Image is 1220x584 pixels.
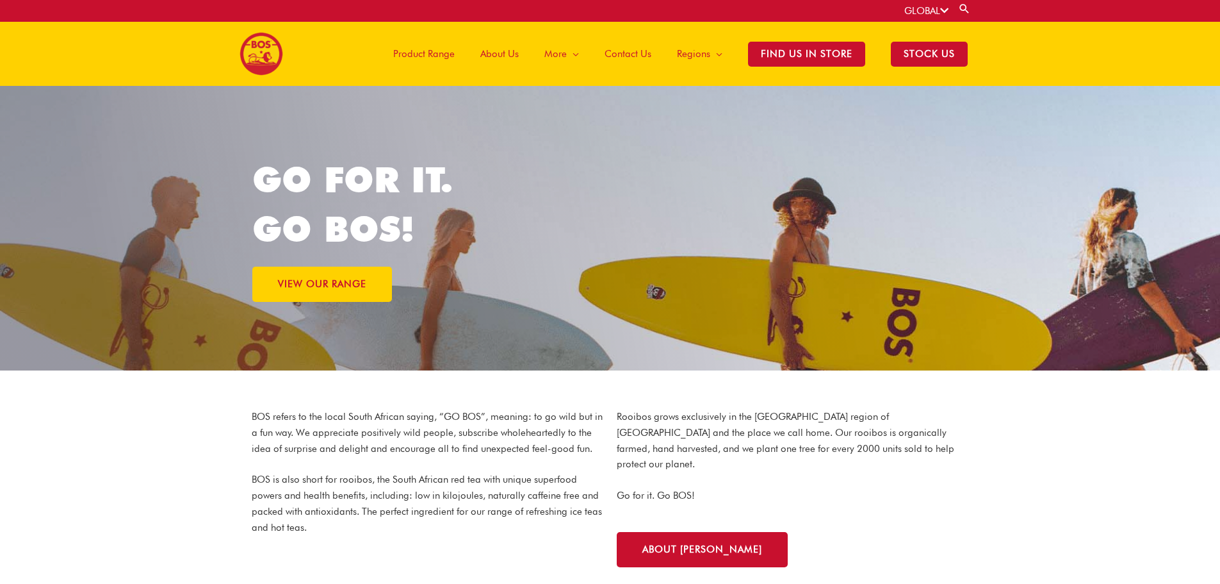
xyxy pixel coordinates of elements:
[252,409,604,456] p: BOS refers to the local South African saying, “GO BOS”, meaning: to go wild but in a fun way. We ...
[664,22,735,86] a: Regions
[480,35,519,73] span: About Us
[371,22,980,86] nav: Site Navigation
[617,488,969,504] p: Go for it. Go BOS!
[592,22,664,86] a: Contact Us
[617,532,788,567] a: About [PERSON_NAME]
[642,545,762,555] span: About [PERSON_NAME]
[605,35,651,73] span: Contact Us
[468,22,532,86] a: About Us
[393,35,455,73] span: Product Range
[532,22,592,86] a: More
[617,409,969,472] p: Rooibos grows exclusively in the [GEOGRAPHIC_DATA] region of [GEOGRAPHIC_DATA] and the place we c...
[904,5,948,17] a: GLOBAL
[278,279,366,289] span: VIEW OUR RANGE
[240,32,283,76] img: BOS logo finals-200px
[252,267,392,302] a: VIEW OUR RANGE
[958,3,971,15] a: Search button
[380,22,468,86] a: Product Range
[677,35,710,73] span: Regions
[878,22,980,86] a: STOCK US
[891,42,968,67] span: STOCK US
[748,42,865,67] span: Find Us in Store
[252,155,610,254] h1: GO FOR IT. GO BOS!
[252,472,604,535] p: BOS is also short for rooibos, the South African red tea with unique superfood powers and health ...
[735,22,878,86] a: Find Us in Store
[544,35,567,73] span: More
